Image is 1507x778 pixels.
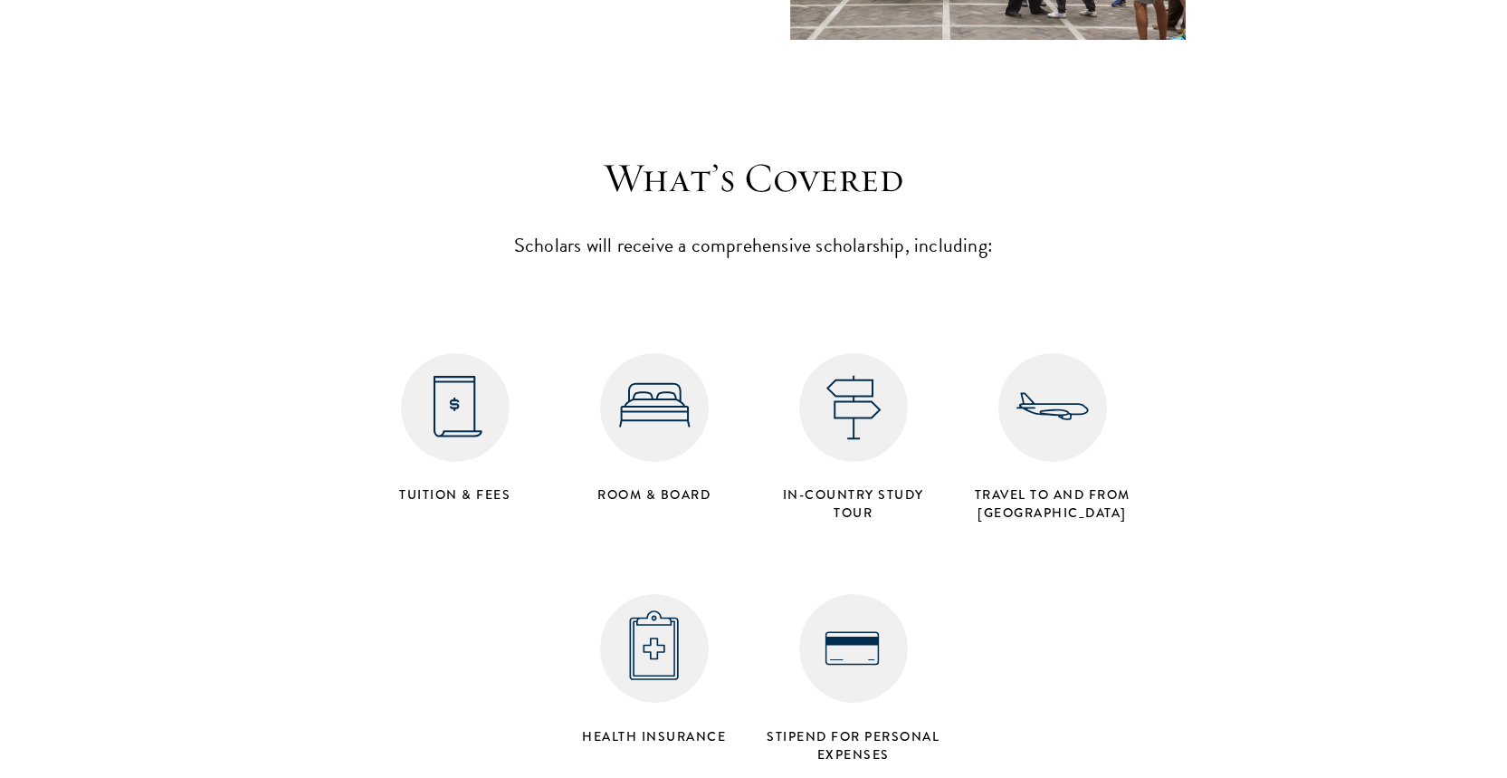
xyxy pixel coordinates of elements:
[763,727,944,764] h4: Stipend for personal expenses
[473,229,1035,263] p: Scholars will receive a comprehensive scholarship, including:
[763,485,944,522] h4: in-country study tour
[962,485,1143,522] h4: Travel to and from [GEOGRAPHIC_DATA]
[365,485,546,504] h4: Tuition & Fees
[564,485,745,504] h4: Room & Board
[564,727,745,745] h4: Health Insurance
[473,153,1035,204] h3: What’s Covered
